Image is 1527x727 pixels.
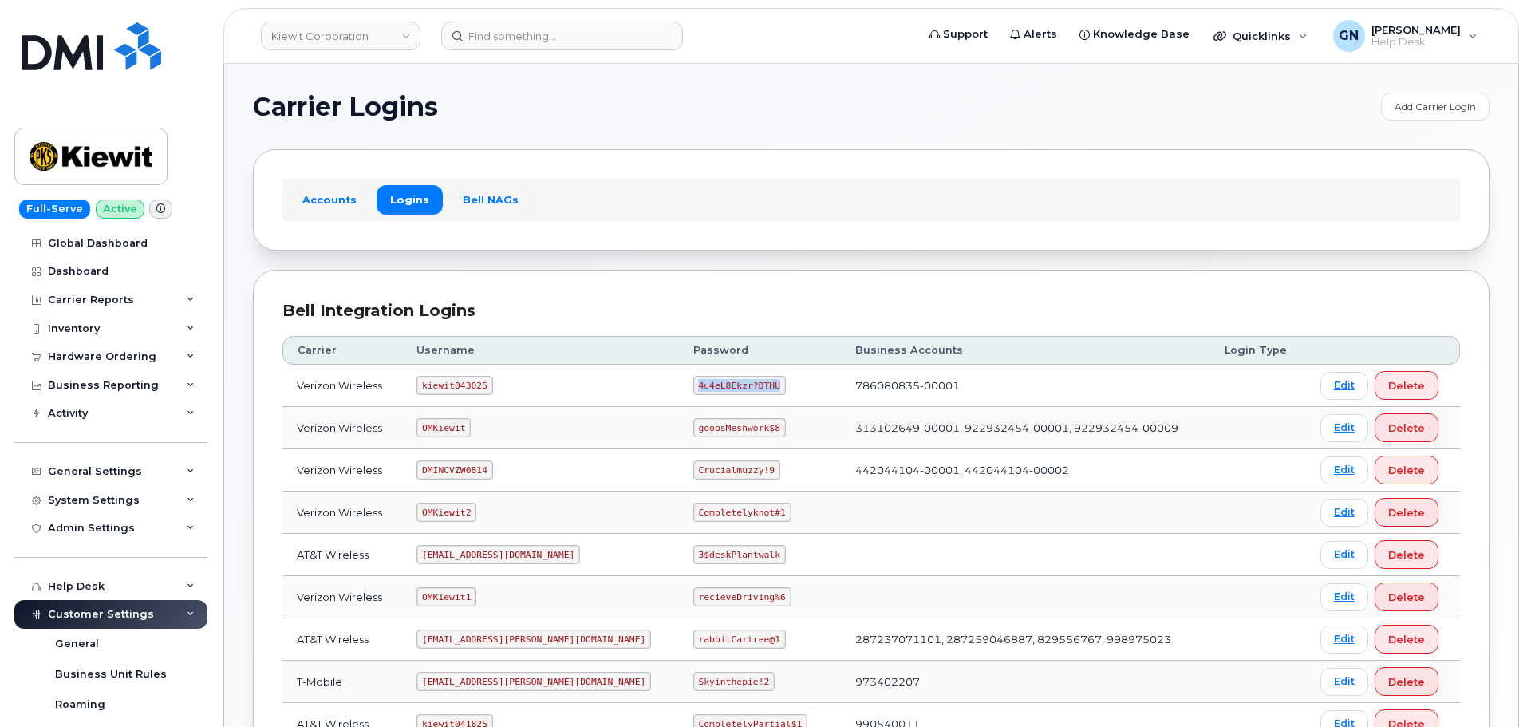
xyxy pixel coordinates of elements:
td: T-Mobile [282,661,402,703]
code: kiewit043025 [416,376,492,395]
span: Delete [1388,463,1425,478]
div: Bell Integration Logins [282,299,1460,322]
a: Accounts [289,185,370,214]
span: Delete [1388,505,1425,520]
code: [EMAIL_ADDRESS][PERSON_NAME][DOMAIN_NAME] [416,630,651,649]
th: Username [402,336,679,365]
th: Business Accounts [841,336,1210,365]
button: Delete [1375,625,1438,654]
td: AT&T Wireless [282,534,402,576]
td: 313102649-00001, 922932454-00001, 922932454-00009 [841,407,1210,449]
code: Crucialmuzzy!9 [693,460,780,480]
code: Completelyknot#1 [693,503,791,522]
td: 973402207 [841,661,1210,703]
code: DMINCVZW0814 [416,460,492,480]
span: Carrier Logins [253,95,438,119]
a: Edit [1320,456,1368,484]
a: Edit [1320,541,1368,569]
a: Add Carrier Login [1381,93,1490,121]
button: Delete [1375,413,1438,442]
span: Delete [1388,590,1425,605]
a: Edit [1320,414,1368,442]
td: AT&T Wireless [282,618,402,661]
span: Delete [1388,421,1425,436]
span: Delete [1388,378,1425,393]
code: [EMAIL_ADDRESS][PERSON_NAME][DOMAIN_NAME] [416,672,651,691]
a: Edit [1320,372,1368,400]
code: OMKiewit1 [416,587,476,606]
button: Delete [1375,667,1438,696]
a: Edit [1320,668,1368,696]
td: Verizon Wireless [282,449,402,492]
td: 287237071101, 287259046887, 829556767, 998975023 [841,618,1210,661]
span: Delete [1388,632,1425,647]
button: Delete [1375,583,1438,611]
a: Edit [1320,583,1368,611]
td: 786080835-00001 [841,365,1210,407]
button: Delete [1375,371,1438,400]
iframe: Messenger Launcher [1458,658,1515,715]
td: 442044104-00001, 442044104-00002 [841,449,1210,492]
code: rabbitCartree@1 [693,630,786,649]
td: Verizon Wireless [282,407,402,449]
a: Edit [1320,626,1368,654]
th: Password [679,336,841,365]
a: Bell NAGs [449,185,532,214]
th: Login Type [1210,336,1306,365]
th: Carrier [282,336,402,365]
code: Skyinthepie!2 [693,672,775,691]
span: Delete [1388,547,1425,563]
a: Edit [1320,499,1368,527]
code: recieveDriving%6 [693,587,791,606]
td: Verizon Wireless [282,492,402,534]
code: goopsMeshwork$8 [693,418,786,437]
span: Delete [1388,674,1425,689]
code: OMKiewit [416,418,471,437]
code: OMKiewit2 [416,503,476,522]
code: [EMAIL_ADDRESS][DOMAIN_NAME] [416,545,580,564]
td: Verizon Wireless [282,576,402,618]
a: Logins [377,185,443,214]
button: Delete [1375,456,1438,484]
td: Verizon Wireless [282,365,402,407]
button: Delete [1375,540,1438,569]
code: 3$deskPlantwalk [693,545,786,564]
button: Delete [1375,498,1438,527]
code: 4u4eL8Ekzr?DTHU [693,376,786,395]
